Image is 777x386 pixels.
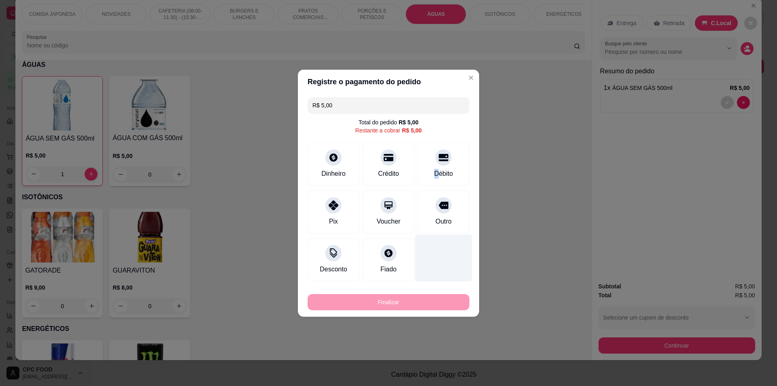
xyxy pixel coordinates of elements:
[359,118,418,126] div: Total do pedido
[320,264,347,274] div: Desconto
[435,217,452,226] div: Outro
[329,217,338,226] div: Pix
[399,118,418,126] div: R$ 5,00
[434,169,453,179] div: Débito
[355,126,422,134] div: Restante a cobrar
[378,169,399,179] div: Crédito
[321,169,346,179] div: Dinheiro
[377,217,401,226] div: Voucher
[298,70,479,94] header: Registre o pagamento do pedido
[465,71,478,84] button: Close
[380,264,397,274] div: Fiado
[402,126,422,134] div: R$ 5,00
[312,97,465,113] input: Ex.: hambúrguer de cordeiro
